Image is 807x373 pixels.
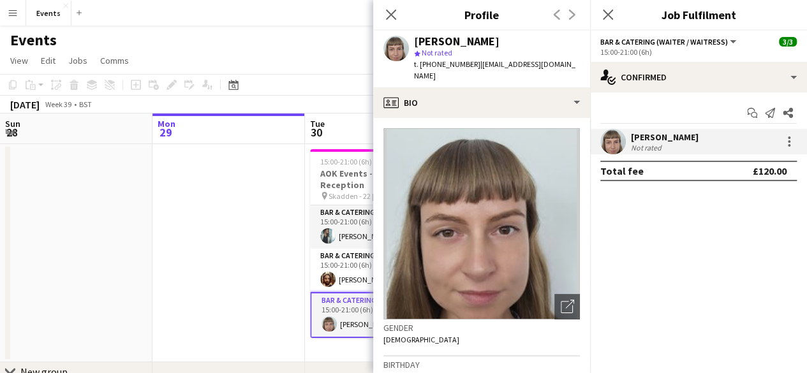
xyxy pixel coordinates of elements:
[310,118,325,129] span: Tue
[310,149,453,338] app-job-card: 15:00-21:00 (6h)3/3AOK Events - Cocktail Reception Skadden - 22 [GEOGRAPHIC_DATA]3 RolesBar & Cat...
[753,165,787,177] div: £120.00
[310,205,453,249] app-card-role: Bar & Catering (Bar Manager)1/115:00-21:00 (6h)[PERSON_NAME]
[5,118,20,129] span: Sun
[310,249,453,292] app-card-role: Bar & Catering (Bar Tender)1/115:00-21:00 (6h)[PERSON_NAME]
[600,47,797,57] div: 15:00-21:00 (6h)
[590,6,807,23] h3: Job Fulfilment
[10,31,57,50] h1: Events
[383,359,580,370] h3: Birthday
[631,143,664,152] div: Not rated
[63,52,93,69] a: Jobs
[422,48,452,57] span: Not rated
[600,165,644,177] div: Total fee
[310,292,453,338] app-card-role: Bar & Catering (Waiter / waitress)1/115:00-21:00 (6h)[PERSON_NAME]
[600,37,728,47] span: Bar & Catering (Waiter / waitress)
[383,335,459,344] span: [DEMOGRAPHIC_DATA]
[158,118,175,129] span: Mon
[41,55,56,66] span: Edit
[383,128,580,319] img: Crew avatar or photo
[631,131,699,143] div: [PERSON_NAME]
[373,6,590,23] h3: Profile
[779,37,797,47] span: 3/3
[3,125,20,140] span: 28
[308,125,325,140] span: 30
[320,157,372,166] span: 15:00-21:00 (6h)
[42,99,74,109] span: Week 39
[10,55,28,66] span: View
[590,62,807,92] div: Confirmed
[329,191,421,201] span: Skadden - 22 [GEOGRAPHIC_DATA]
[79,99,92,109] div: BST
[554,294,580,319] div: Open photos pop-in
[68,55,87,66] span: Jobs
[414,59,575,80] span: | [EMAIL_ADDRESS][DOMAIN_NAME]
[10,98,40,111] div: [DATE]
[95,52,134,69] a: Comms
[5,52,33,69] a: View
[373,87,590,118] div: Bio
[600,37,738,47] button: Bar & Catering (Waiter / waitress)
[26,1,71,26] button: Events
[310,168,453,191] h3: AOK Events - Cocktail Reception
[156,125,175,140] span: 29
[414,36,500,47] div: [PERSON_NAME]
[100,55,129,66] span: Comms
[383,322,580,333] h3: Gender
[414,59,480,69] span: t. [PHONE_NUMBER]
[36,52,61,69] a: Edit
